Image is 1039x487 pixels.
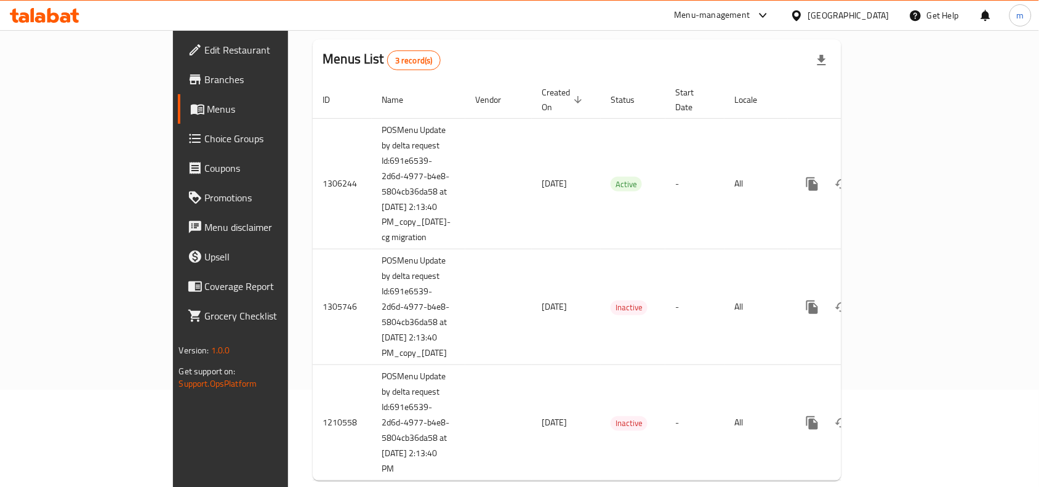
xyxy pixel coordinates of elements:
[665,365,724,481] td: -
[665,249,724,365] td: -
[372,365,465,481] td: POSMenu Update by delta request Id:691e6539-2d6d-4977-b4e8-5804cb36da58 at [DATE] 2:13:40 PM
[675,8,750,23] div: Menu-management
[178,301,347,331] a: Grocery Checklist
[542,85,586,115] span: Created On
[382,92,419,107] span: Name
[205,249,337,264] span: Upsell
[611,416,648,431] div: Inactive
[724,118,788,249] td: All
[808,9,889,22] div: [GEOGRAPHIC_DATA]
[475,92,517,107] span: Vendor
[675,85,710,115] span: Start Date
[388,55,440,66] span: 3 record(s)
[665,118,724,249] td: -
[178,124,347,153] a: Choice Groups
[178,35,347,65] a: Edit Restaurant
[724,365,788,481] td: All
[205,42,337,57] span: Edit Restaurant
[211,342,230,358] span: 1.0.0
[178,212,347,242] a: Menu disclaimer
[205,190,337,205] span: Promotions
[827,408,857,438] button: Change Status
[178,272,347,301] a: Coverage Report
[178,94,347,124] a: Menus
[205,161,337,175] span: Coupons
[323,50,440,70] h2: Menus List
[178,242,347,272] a: Upsell
[323,92,346,107] span: ID
[734,92,773,107] span: Locale
[178,183,347,212] a: Promotions
[611,92,651,107] span: Status
[807,46,836,75] div: Export file
[788,81,926,119] th: Actions
[179,342,209,358] span: Version:
[179,376,257,392] a: Support.OpsPlatform
[178,65,347,94] a: Branches
[724,249,788,365] td: All
[387,50,441,70] div: Total records count
[178,153,347,183] a: Coupons
[542,299,567,315] span: [DATE]
[205,308,337,323] span: Grocery Checklist
[542,175,567,191] span: [DATE]
[207,102,337,116] span: Menus
[798,408,827,438] button: more
[798,169,827,199] button: more
[313,81,926,481] table: enhanced table
[1017,9,1024,22] span: m
[542,414,567,430] span: [DATE]
[611,416,648,430] span: Inactive
[827,169,857,199] button: Change Status
[205,279,337,294] span: Coverage Report
[611,300,648,315] span: Inactive
[179,363,236,379] span: Get support on:
[372,249,465,365] td: POSMenu Update by delta request Id:691e6539-2d6d-4977-b4e8-5804cb36da58 at [DATE] 2:13:40 PM_copy...
[611,177,642,191] span: Active
[205,72,337,87] span: Branches
[205,131,337,146] span: Choice Groups
[827,292,857,322] button: Change Status
[798,292,827,322] button: more
[205,220,337,235] span: Menu disclaimer
[372,118,465,249] td: POSMenu Update by delta request Id:691e6539-2d6d-4977-b4e8-5804cb36da58 at [DATE] 2:13:40 PM_copy...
